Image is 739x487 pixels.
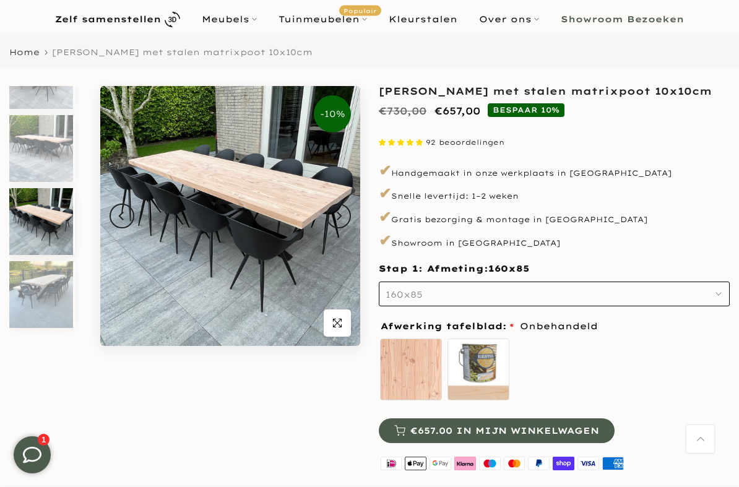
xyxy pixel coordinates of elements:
[404,455,428,472] img: apple pay
[191,12,268,27] a: Meubels
[452,455,477,472] img: klarna
[52,47,313,57] span: [PERSON_NAME] met stalen matrixpoot 10x10cm
[576,455,601,472] img: visa
[379,161,391,179] span: ✔
[378,12,469,27] a: Kleurstalen
[379,231,391,249] span: ✔
[488,103,564,117] span: BESPAAR 10%
[379,455,404,472] img: ideal
[55,15,161,24] b: Zelf samenstellen
[561,15,684,24] b: Showroom Bezoeken
[379,263,529,274] span: Stap 1: Afmeting:
[379,183,730,204] p: Snelle levertijd: 1–2 weken
[381,322,514,330] span: Afwerking tafelblad:
[550,12,695,27] a: Showroom Bezoeken
[268,12,378,27] a: TuinmeubelenPopulair
[9,48,40,56] a: Home
[379,418,615,443] button: €657.00 in mijn winkelwagen
[502,455,527,472] img: master
[410,426,599,435] span: €657.00 in mijn winkelwagen
[600,455,625,472] img: american express
[686,425,714,453] a: Terug naar boven
[379,105,426,117] del: €730,00
[379,160,730,181] p: Handgemaakt in onze werkplaats in [GEOGRAPHIC_DATA]
[110,204,134,228] button: Previous
[379,184,391,202] span: ✔
[379,86,730,96] h1: [PERSON_NAME] met stalen matrixpoot 10x10cm
[326,204,351,228] button: Next
[386,289,423,300] span: 160x85
[527,455,551,472] img: paypal
[520,319,598,334] span: Onbehandeld
[379,207,391,226] span: ✔
[428,455,453,472] img: google pay
[1,424,63,486] iframe: toggle-frame
[488,263,529,275] span: 160x85
[426,138,504,147] span: 92 beoordelingen
[379,138,426,147] span: 4.87 stars
[379,230,730,251] p: Showroom in [GEOGRAPHIC_DATA]
[551,455,576,472] img: shopify pay
[339,6,381,16] span: Populair
[469,12,550,27] a: Over ons
[379,282,730,306] button: 160x85
[477,455,502,472] img: maestro
[379,207,730,228] p: Gratis bezorging & montage in [GEOGRAPHIC_DATA]
[45,9,191,30] a: Zelf samenstellen
[434,102,480,120] ins: €657,00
